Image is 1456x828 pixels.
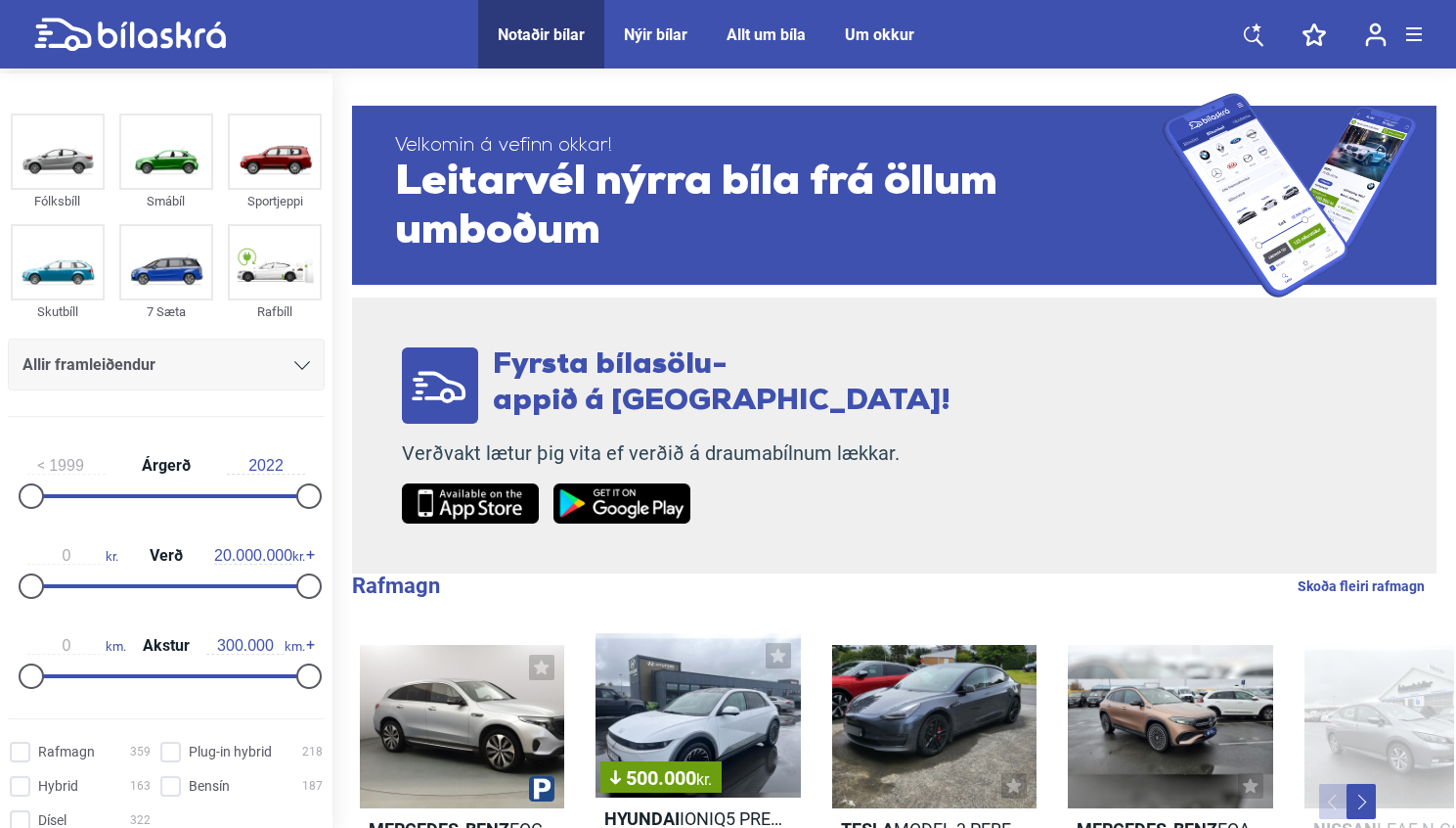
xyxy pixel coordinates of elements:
[1298,574,1425,599] a: Skoða fleiri rafmagn
[11,300,105,323] div: Skutbíll
[22,351,155,379] span: Allir framleiðendur
[119,190,213,212] div: Smábíl
[402,441,950,466] p: Verðvakt lætur þig vita ef verðið á draumabílnum lækkar.
[1365,23,1387,47] img: user-login.svg
[138,638,195,654] span: Akstur
[696,770,712,789] span: kr.
[610,768,712,788] span: 500.000
[38,742,95,762] span: Rafmagn
[395,159,1163,256] span: Leitarvél nýrra bíla frá öllum umboðum
[302,776,323,797] span: 187
[395,134,1163,159] span: Velkomin á vefinn okkar!
[302,742,323,762] span: 218
[727,25,806,44] a: Allt um bíla
[352,93,1436,298] a: Velkomin á vefinn okkar!Leitarvél nýrra bíla frá öllum umboðum
[206,637,305,655] span: km.
[845,25,914,44] a: Um okkur
[1346,784,1376,819] button: Next
[137,458,196,474] span: Árgerð
[130,776,151,797] span: 163
[189,776,230,797] span: Bensín
[11,190,105,212] div: Fólksbíll
[145,548,188,564] span: Verð
[624,25,687,44] a: Nýir bílar
[352,574,440,598] b: Rafmagn
[228,300,322,323] div: Rafbíll
[27,637,126,655] span: km.
[493,350,950,417] span: Fyrsta bílasölu- appið á [GEOGRAPHIC_DATA]!
[498,25,585,44] a: Notaðir bílar
[214,547,305,565] span: kr.
[189,742,272,762] span: Plug-in hybrid
[228,190,322,212] div: Sportjeppi
[119,300,213,323] div: 7 Sæta
[27,547,118,565] span: kr.
[130,742,151,762] span: 359
[38,776,78,797] span: Hybrid
[1319,784,1348,819] button: Previous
